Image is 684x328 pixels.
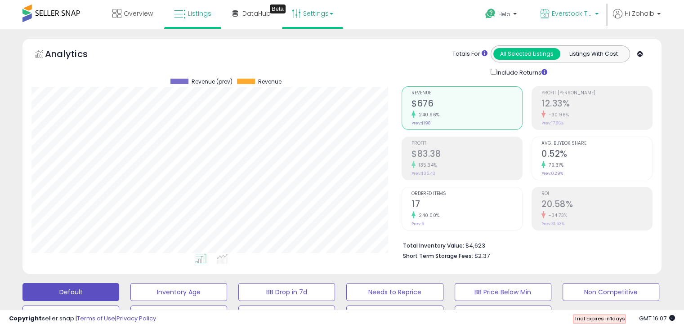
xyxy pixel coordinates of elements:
button: Items Being Repriced [238,306,335,324]
span: Overview [124,9,153,18]
button: Listings With Cost [560,48,627,60]
span: Avg. Buybox Share [541,141,652,146]
strong: Copyright [9,314,42,323]
span: Revenue (prev) [192,79,232,85]
span: Trial Expires in days [574,315,625,322]
span: Profit [PERSON_NAME] [541,91,652,96]
button: BB Drop in 7d [238,283,335,301]
button: Non Competitive [563,283,659,301]
button: Selling @ Max [130,306,227,324]
small: Prev: $35.43 [411,171,435,176]
div: Tooltip anchor [270,4,286,13]
i: Get Help [485,8,496,19]
a: Privacy Policy [116,314,156,323]
span: Hi Zohaib [625,9,654,18]
b: 1 [609,315,612,322]
h2: $83.38 [411,149,522,161]
small: Prev: 17.86% [541,120,563,126]
button: 30 Day Decrease [346,306,443,324]
div: Totals For [452,50,487,58]
li: $4,623 [403,239,646,250]
h2: 20.58% [541,199,652,211]
button: BB Price Below Min [455,283,551,301]
h2: $676 [411,98,522,111]
span: Ordered Items [411,191,522,196]
small: 79.31% [545,162,563,168]
small: 240.00% [416,212,440,219]
small: Prev: 0.29% [541,171,563,176]
b: Short Term Storage Fees: [403,252,473,260]
div: seller snap | | [9,315,156,323]
small: -30.96% [545,111,569,118]
small: -34.73% [545,212,568,219]
span: Revenue [258,79,282,85]
a: Hi Zohaib [613,9,661,29]
small: Prev: 5 [411,221,424,226]
span: DataHub [242,9,271,18]
button: View 1 [455,306,551,324]
h2: 12.33% [541,98,652,111]
button: Needs to Reprice [346,283,443,301]
button: Top Sellers [22,306,119,324]
span: Everstock Trading [552,9,592,18]
h5: Analytics [45,48,105,62]
div: Include Returns [484,67,558,77]
small: Prev: $198 [411,120,430,126]
span: ROI [541,191,652,196]
small: Prev: 31.53% [541,221,564,226]
button: Default [22,283,119,301]
small: 135.34% [416,162,437,168]
small: 240.96% [416,111,440,118]
h2: 0.52% [541,149,652,161]
span: Help [498,10,510,18]
span: Revenue [411,91,522,96]
span: 2025-10-8 16:07 GMT [639,314,675,323]
button: Inventory Age [130,283,227,301]
button: All Selected Listings [493,48,560,60]
span: Profit [411,141,522,146]
b: Total Inventory Value: [403,242,464,249]
h2: 17 [411,199,522,211]
a: Terms of Use [77,314,115,323]
span: $2.37 [474,252,490,260]
span: Listings [188,9,211,18]
a: Help [478,1,526,29]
